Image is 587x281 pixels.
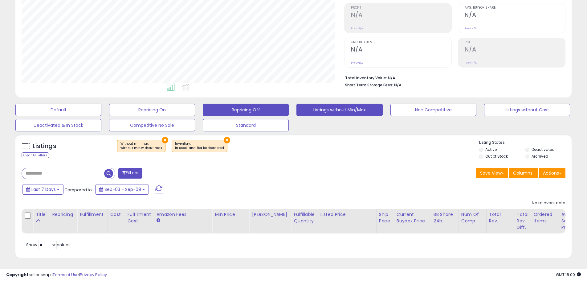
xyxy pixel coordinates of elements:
[33,142,56,151] h5: Listings
[22,184,63,195] button: Last 7 Days
[532,154,548,159] label: Archived
[162,137,168,143] button: ×
[156,211,210,218] div: Amazon Fees
[534,211,556,224] div: Ordered Items
[203,104,289,116] button: Repricing Off
[215,211,247,218] div: Min Price
[532,147,555,152] label: Deactivated
[479,140,572,146] p: Listing States:
[390,104,476,116] button: Non Competitive
[394,82,402,88] span: N/A
[556,272,581,278] span: 2025-09-17 18:00 GMT
[351,27,363,30] small: Prev: N/A
[31,186,56,192] span: Last 7 Days
[461,211,484,224] div: Num of Comp.
[36,211,47,218] div: Title
[434,211,456,224] div: BB Share 24h.
[26,242,71,248] span: Show: entries
[80,211,105,218] div: Fulfillment
[294,211,315,224] div: Fulfillable Quantity
[120,141,162,151] span: Without min max :
[53,272,79,278] a: Terms of Use
[351,41,451,44] span: Ordered Items
[509,168,538,178] button: Columns
[561,211,584,231] div: Avg Selling Price
[465,41,565,44] span: ROI
[513,170,532,176] span: Columns
[15,104,101,116] button: Default
[351,46,451,54] h2: N/A
[80,272,107,278] a: Privacy Policy
[539,168,565,178] button: Actions
[224,137,230,143] button: ×
[351,61,363,65] small: Prev: N/A
[485,154,508,159] label: Out of Stock
[476,168,508,178] button: Save View
[64,187,93,193] span: Compared to:
[320,211,374,218] div: Listed Price
[345,74,561,81] li: N/A
[15,119,101,131] button: Deactivated & In Stock
[351,6,451,10] span: Profit
[203,119,289,131] button: Standard
[517,211,528,231] div: Total Rev. Diff.
[22,152,49,158] div: Clear All Filters
[484,104,570,116] button: Listings without Cost
[465,46,565,54] h2: N/A
[118,168,142,179] button: Filters
[252,211,288,218] div: [PERSON_NAME]
[397,211,428,224] div: Current Buybox Price
[52,211,75,218] div: Repricing
[379,211,391,224] div: Ship Price
[465,61,477,65] small: Prev: N/A
[465,27,477,30] small: Prev: N/A
[104,186,141,192] span: Sep-03 - Sep-09
[175,146,224,150] div: in stock and fba backordered
[345,75,387,81] b: Total Inventory Value:
[6,272,107,278] div: seller snap | |
[465,11,565,20] h2: N/A
[110,211,122,218] div: Cost
[465,6,565,10] span: Avg. Buybox Share
[485,147,497,152] label: Active
[6,272,29,278] strong: Copyright
[296,104,382,116] button: Listings without Min/Max
[175,141,224,151] span: Inventory :
[109,119,195,131] button: Competitive No Sale
[127,211,151,224] div: Fulfillment Cost
[120,146,162,150] div: without min,without max
[351,11,451,20] h2: N/A
[109,104,195,116] button: Repricing On
[156,218,160,223] small: Amazon Fees.
[95,184,149,195] button: Sep-03 - Sep-09
[345,82,393,88] b: Short Term Storage Fees:
[489,211,512,224] div: Total Rev.
[532,200,565,206] div: No relevant data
